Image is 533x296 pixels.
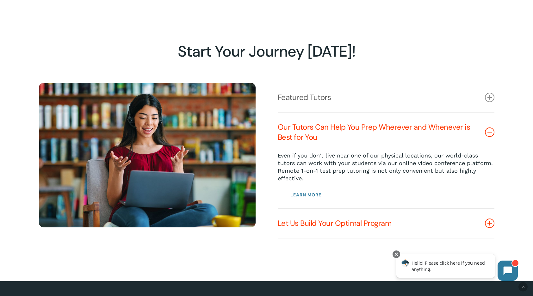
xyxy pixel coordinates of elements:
a: Our Tutors Can Help You Prep Wherever and Whenever is Best for You [278,113,494,152]
iframe: Chatbot [390,249,524,287]
a: Learn More [278,191,321,199]
h2: Start Your Journey [DATE]! [39,42,494,61]
a: Featured Tutors [278,83,494,112]
span: Even if you don’t live near one of our physical locations, our world-class tutors can work with y... [278,152,493,182]
img: Online Tutoring 7 [39,83,256,227]
span: Learn More [290,191,321,199]
a: Let Us Build Your Optimal Program [278,209,494,238]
